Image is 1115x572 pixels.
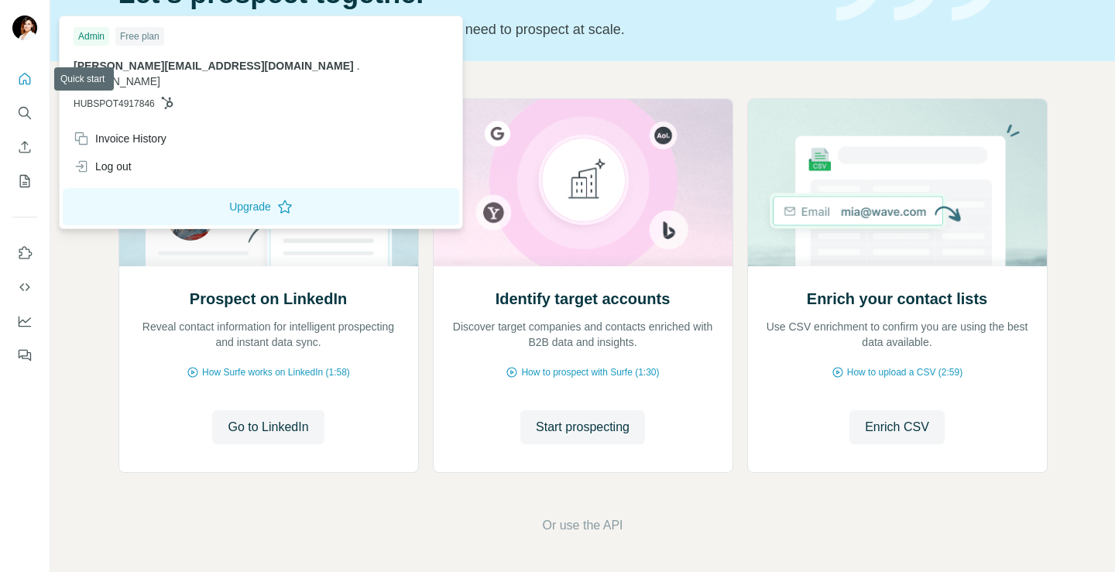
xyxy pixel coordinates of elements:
[433,99,733,266] img: Identify target accounts
[12,239,37,267] button: Use Surfe on LinkedIn
[357,60,360,72] span: .
[74,60,354,72] span: [PERSON_NAME][EMAIL_ADDRESS][DOMAIN_NAME]
[12,15,37,40] img: Avatar
[747,99,1048,266] img: Enrich your contact lists
[74,159,132,174] div: Log out
[74,131,166,146] div: Invoice History
[763,319,1031,350] p: Use CSV enrichment to confirm you are using the best data available.
[449,319,717,350] p: Discover target companies and contacts enriched with B2B data and insights.
[12,133,37,161] button: Enrich CSV
[74,27,109,46] div: Admin
[12,99,37,127] button: Search
[118,19,818,40] p: Pick your starting point and we’ll provide everything you need to prospect at scale.
[135,319,403,350] p: Reveal contact information for intelligent prospecting and instant data sync.
[12,167,37,195] button: My lists
[228,418,308,437] span: Go to LinkedIn
[496,288,671,310] h2: Identify target accounts
[520,410,645,444] button: Start prospecting
[212,410,324,444] button: Go to LinkedIn
[536,418,630,437] span: Start prospecting
[12,341,37,369] button: Feedback
[12,273,37,301] button: Use Surfe API
[12,307,37,335] button: Dashboard
[521,365,659,379] span: How to prospect with Surfe (1:30)
[807,288,987,310] h2: Enrich your contact lists
[202,365,350,379] span: How Surfe works on LinkedIn (1:58)
[63,188,459,225] button: Upgrade
[190,288,347,310] h2: Prospect on LinkedIn
[542,516,623,535] button: Or use the API
[849,410,945,444] button: Enrich CSV
[12,65,37,93] button: Quick start
[115,27,164,46] div: Free plan
[847,365,962,379] span: How to upload a CSV (2:59)
[865,418,929,437] span: Enrich CSV
[74,75,160,87] span: [DOMAIN_NAME]
[74,97,155,111] span: HUBSPOT4917846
